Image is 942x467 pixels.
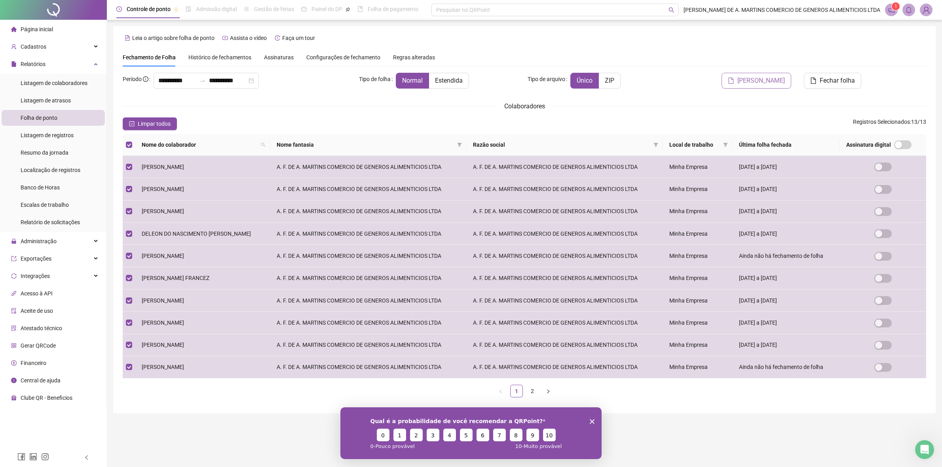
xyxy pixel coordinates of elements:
[277,140,454,149] span: Nome fantasia
[127,6,171,12] span: Controle de ponto
[435,77,463,84] span: Estendida
[21,167,80,173] span: Localização de registros
[123,54,176,61] span: Fechamento de Folha
[254,6,294,12] span: Gestão de férias
[21,97,71,104] span: Listagem de atrasos
[653,142,658,147] span: filter
[21,273,50,279] span: Integrações
[467,200,663,223] td: A. F. DE A. MARTINS COMERCIO DE GENEROS ALIMENTICIOS LTDA
[467,334,663,356] td: A. F. DE A. MARTINS COMERCIO DE GENEROS ALIMENTICIOS LTDA
[11,343,17,348] span: qrcode
[142,253,184,259] span: [PERSON_NAME]
[663,178,733,200] td: Minha Empresa
[526,385,538,397] a: 2
[282,35,315,41] span: Faça um tour
[663,200,733,223] td: Minha Empresa
[270,312,467,334] td: A. F. DE A. MARTINS COMERCIO DE GENEROS ALIMENTICIOS LTDA
[11,308,17,314] span: audit
[722,139,729,151] span: filter
[402,77,423,84] span: Normal
[494,385,507,397] li: Página anterior
[810,78,817,84] span: file
[21,325,62,331] span: Atestado técnico
[21,80,87,86] span: Listagem de colaboradores
[663,289,733,312] td: Minha Empresa
[467,156,663,178] td: A. F. DE A. MARTINS COMERCIO DE GENEROS ALIMENTICIOS LTDA
[546,389,551,394] span: right
[29,453,37,461] span: linkedin
[11,325,17,331] span: solution
[498,389,503,394] span: left
[222,35,228,41] span: youtube
[853,119,910,125] span: Registros Selecionados
[116,6,122,12] span: clock-circle
[663,267,733,289] td: Minha Empresa
[733,334,840,356] td: [DATE] a [DATE]
[41,453,49,461] span: instagram
[733,156,840,178] td: [DATE] a [DATE]
[132,35,215,41] span: Leia o artigo sobre folha de ponto
[21,377,61,384] span: Central de ajuda
[270,334,467,356] td: A. F. DE A. MARTINS COMERCIO DE GENEROS ALIMENTICIOS LTDA
[21,184,60,191] span: Banco de Horas
[107,439,942,467] footer: QRPoint © 2025 - 2.90.5 -
[526,385,539,397] li: 2
[820,76,855,85] span: Fechar folha
[393,55,435,60] span: Regras alteradas
[142,297,184,304] span: [PERSON_NAME]
[892,2,900,10] sup: 1
[11,26,17,32] span: home
[261,142,266,147] span: search
[528,75,565,83] span: Tipo de arquivo
[915,440,934,459] iframe: Intercom live chat
[733,178,840,200] td: [DATE] a [DATE]
[21,290,53,297] span: Acesso à API
[663,334,733,356] td: Minha Empresa
[733,134,840,156] th: Última folha fechada
[733,312,840,334] td: [DATE] a [DATE]
[264,55,294,60] span: Assinaturas
[467,312,663,334] td: A. F. DE A. MARTINS COMERCIO DE GENEROS ALIMENTICIOS LTDA
[84,455,89,460] span: left
[199,78,206,84] span: to
[359,75,391,83] span: Tipo de folha
[722,73,791,89] button: [PERSON_NAME]
[357,6,363,12] span: book
[21,308,53,314] span: Aceite de uso
[11,360,17,366] span: dollar
[142,186,184,192] span: [PERSON_NAME]
[733,267,840,289] td: [DATE] a [DATE]
[142,208,184,214] span: [PERSON_NAME]
[188,54,251,61] span: Histórico de fechamentos
[510,385,523,397] li: 1
[123,117,177,130] button: Limpar todos
[895,4,897,9] span: 1
[11,291,17,296] span: api
[142,140,258,149] span: Nome do colaborador
[473,140,650,149] span: Razão social
[346,7,350,12] span: pushpin
[888,6,895,13] span: notification
[142,342,184,348] span: [PERSON_NAME]
[467,223,663,245] td: A. F. DE A. MARTINS COMERCIO DE GENEROS ALIMENTICIOS LTDA
[275,35,280,41] span: history
[511,385,522,397] a: 1
[270,178,467,200] td: A. F. DE A. MARTINS COMERCIO DE GENEROS ALIMENTICIOS LTDA
[467,178,663,200] td: A. F. DE A. MARTINS COMERCIO DE GENEROS ALIMENTICIOS LTDA
[21,238,57,244] span: Administração
[270,245,467,267] td: A. F. DE A. MARTINS COMERCIO DE GENEROS ALIMENTICIOS LTDA
[467,245,663,267] td: A. F. DE A. MARTINS COMERCIO DE GENEROS ALIMENTICIOS LTDA
[21,360,46,366] span: Financeiro
[733,223,840,245] td: [DATE] a [DATE]
[804,73,861,89] button: Fechar folha
[174,7,179,12] span: pushpin
[270,267,467,289] td: A. F. DE A. MARTINS COMERCIO DE GENEROS ALIMENTICIOS LTDA
[123,76,142,82] span: Período
[270,289,467,312] td: A. F. DE A. MARTINS COMERCIO DE GENEROS ALIMENTICIOS LTDA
